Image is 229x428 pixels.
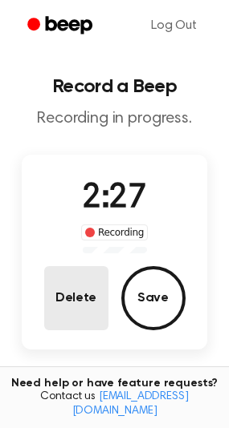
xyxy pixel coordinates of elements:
h1: Record a Beep [13,77,216,96]
p: Recording in progress. [13,109,216,129]
div: Recording [81,224,148,240]
button: Save Audio Record [121,266,186,330]
a: [EMAIL_ADDRESS][DOMAIN_NAME] [72,391,189,417]
span: 2:27 [82,182,146,216]
a: Log Out [135,6,213,45]
button: Delete Audio Record [44,266,108,330]
a: Beep [16,10,107,42]
span: Contact us [10,390,219,418]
